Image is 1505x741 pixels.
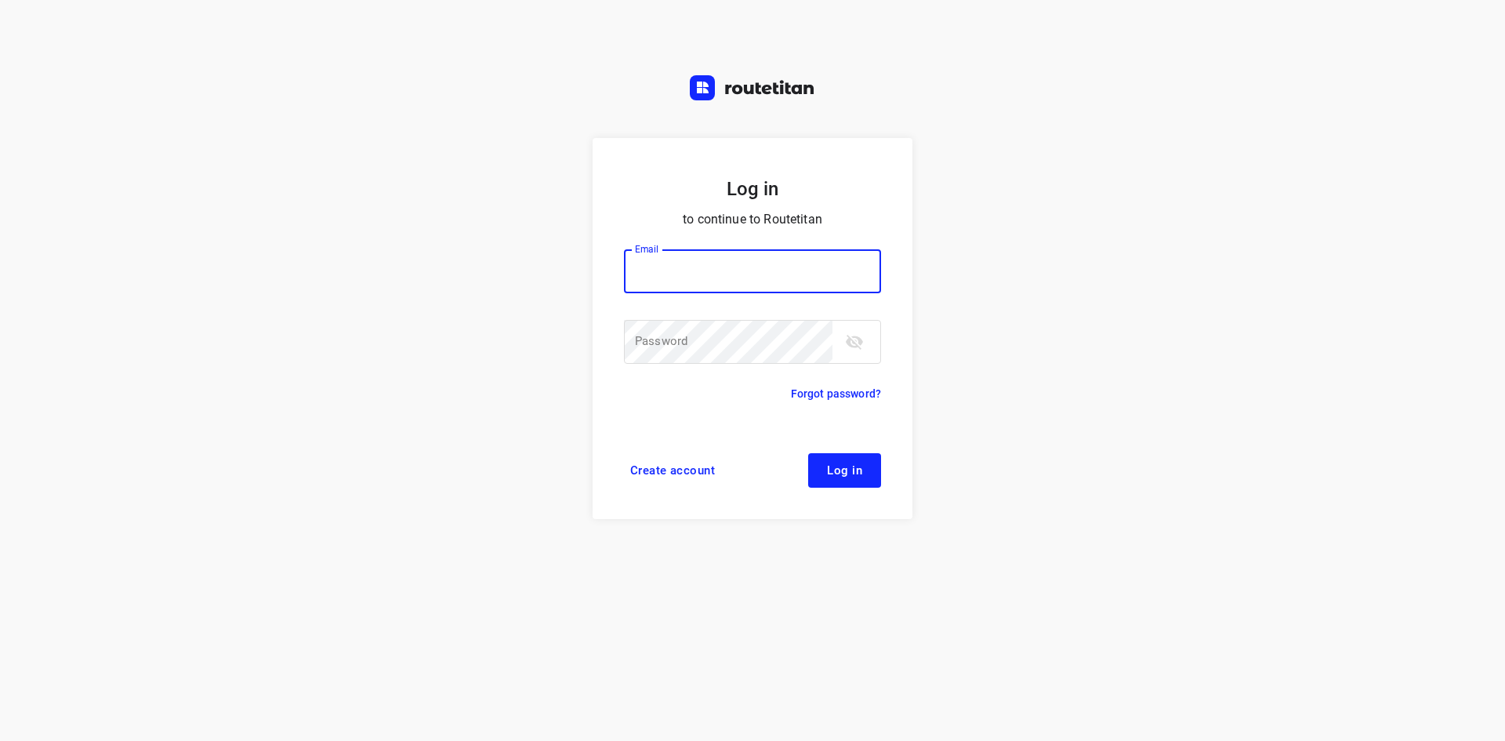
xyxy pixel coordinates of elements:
[624,453,721,488] a: Create account
[839,326,870,358] button: toggle password visibility
[827,464,862,477] span: Log in
[690,75,815,100] img: Routetitan
[808,453,881,488] button: Log in
[791,384,881,403] a: Forgot password?
[630,464,715,477] span: Create account
[690,75,815,104] a: Routetitan
[624,209,881,231] p: to continue to Routetitan
[624,176,881,202] h5: Log in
